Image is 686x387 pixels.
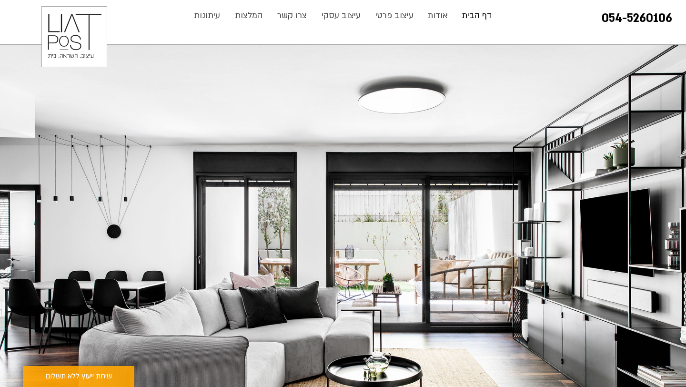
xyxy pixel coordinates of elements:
p: עיצוב עסקי [317,6,365,25]
a: שיחת ייעוץ ללא תשלום [23,366,134,387]
a: עיצוב פרטי [368,6,421,25]
p: עיצוב פרטי [371,6,418,25]
p: המלצות [230,6,267,25]
span: שיחת ייעוץ ללא תשלום [45,371,112,382]
nav: אתר [186,6,499,25]
p: צרו קשר [272,6,312,25]
p: עיתונות [189,6,225,25]
p: אודות [423,6,453,25]
a: עיתונות [187,6,227,25]
a: דף הבית [455,6,499,25]
a: 054-5260106 [602,10,672,26]
a: אודות [421,6,455,25]
a: צרו קשר [270,6,314,25]
p: דף הבית [457,6,496,25]
a: המלצות [227,6,270,25]
a: עיצוב עסקי [314,6,368,25]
